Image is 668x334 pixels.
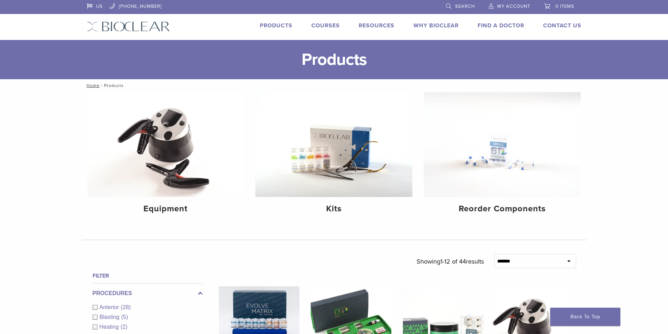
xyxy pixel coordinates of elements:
a: Kits [255,92,412,220]
span: Anterior [100,304,121,310]
span: Blasting [100,314,121,320]
a: Products [260,22,292,29]
span: (28) [121,304,131,310]
span: (2) [121,324,128,330]
a: Resources [359,22,394,29]
span: / [100,84,104,87]
span: My Account [497,4,530,9]
a: Equipment [87,92,244,220]
a: Home [85,83,100,88]
img: Reorder Components [424,92,581,197]
nav: Products [82,79,587,92]
a: Back To Top [550,308,620,326]
a: Contact Us [543,22,581,29]
a: Find A Doctor [478,22,524,29]
img: Kits [255,92,412,197]
a: Courses [311,22,340,29]
img: Equipment [87,92,244,197]
h4: Equipment [93,203,239,215]
h4: Filter [93,272,203,280]
h4: Kits [261,203,407,215]
a: Why Bioclear [413,22,459,29]
span: 0 items [555,4,574,9]
span: Search [455,4,475,9]
p: Showing results [417,254,484,269]
span: 1-12 of 44 [440,258,466,265]
h4: Reorder Components [429,203,575,215]
img: Bioclear [87,21,170,32]
span: Heating [100,324,121,330]
label: Procedures [93,289,203,298]
a: Reorder Components [424,92,581,220]
span: (5) [121,314,128,320]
